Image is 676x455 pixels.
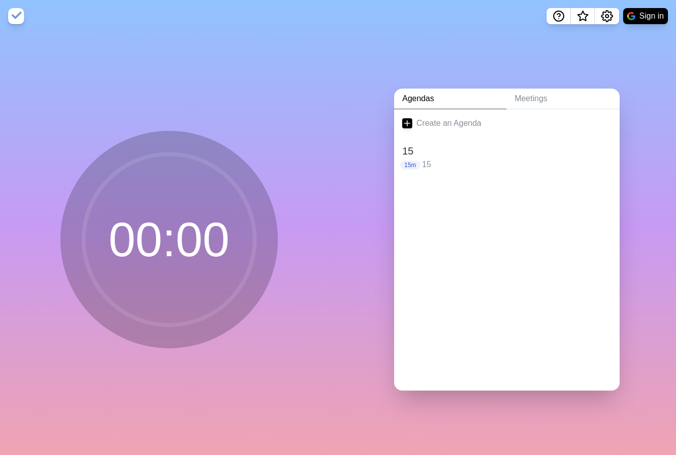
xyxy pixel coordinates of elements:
[402,143,612,159] h2: 15
[394,89,506,109] a: Agendas
[506,89,620,109] a: Meetings
[595,8,619,24] button: Settings
[400,161,420,170] p: 15m
[627,12,635,20] img: google logo
[8,8,24,24] img: timeblocks logo
[422,159,612,171] p: 15
[571,8,595,24] button: What’s new
[623,8,668,24] button: Sign in
[394,109,620,137] a: Create an Agenda
[547,8,571,24] button: Help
